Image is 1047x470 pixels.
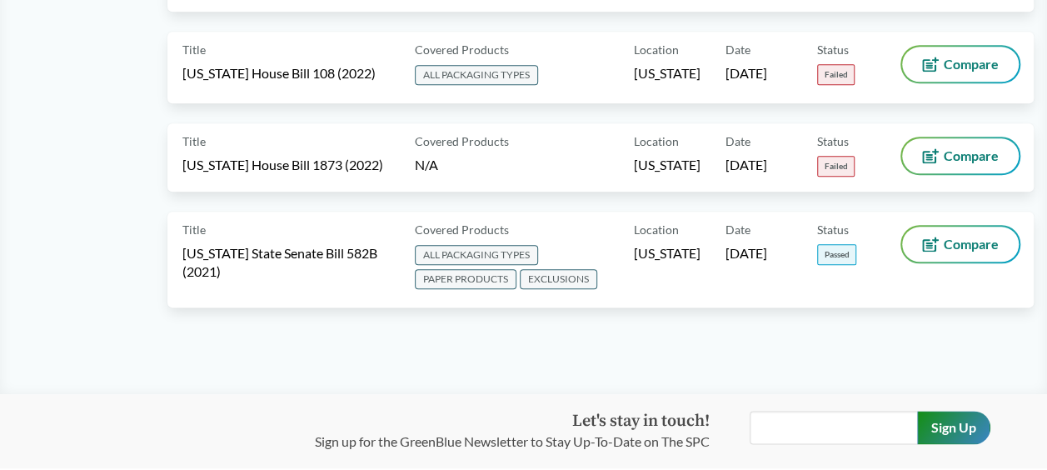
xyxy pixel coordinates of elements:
[520,269,597,289] span: EXCLUSIONS
[634,156,700,174] span: [US_STATE]
[817,244,856,265] span: Passed
[725,41,750,58] span: Date
[634,221,679,238] span: Location
[634,132,679,150] span: Location
[182,156,383,174] span: [US_STATE] House Bill 1873 (2022)
[917,411,990,444] input: Sign Up
[182,244,395,281] span: [US_STATE] State Senate Bill 582B (2021)
[725,244,767,262] span: [DATE]
[902,138,1019,173] button: Compare
[415,245,538,265] span: ALL PACKAGING TYPES
[817,64,855,85] span: Failed
[725,64,767,82] span: [DATE]
[944,57,999,71] span: Compare
[725,221,750,238] span: Date
[817,132,849,150] span: Status
[902,227,1019,262] button: Compare
[817,156,855,177] span: Failed
[572,411,710,432] strong: Let's stay in touch!
[182,132,206,150] span: Title
[634,64,700,82] span: [US_STATE]
[415,132,509,150] span: Covered Products
[415,157,438,172] span: N/A
[725,132,750,150] span: Date
[415,65,538,85] span: ALL PACKAGING TYPES
[182,64,376,82] span: [US_STATE] House Bill 108 (2022)
[944,149,999,162] span: Compare
[182,221,206,238] span: Title
[634,244,700,262] span: [US_STATE]
[182,41,206,58] span: Title
[315,432,710,452] p: Sign up for the GreenBlue Newsletter to Stay Up-To-Date on The SPC
[725,156,767,174] span: [DATE]
[415,41,509,58] span: Covered Products
[817,221,849,238] span: Status
[902,47,1019,82] button: Compare
[415,269,516,289] span: PAPER PRODUCTS
[944,237,999,251] span: Compare
[817,41,849,58] span: Status
[634,41,679,58] span: Location
[415,221,509,238] span: Covered Products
